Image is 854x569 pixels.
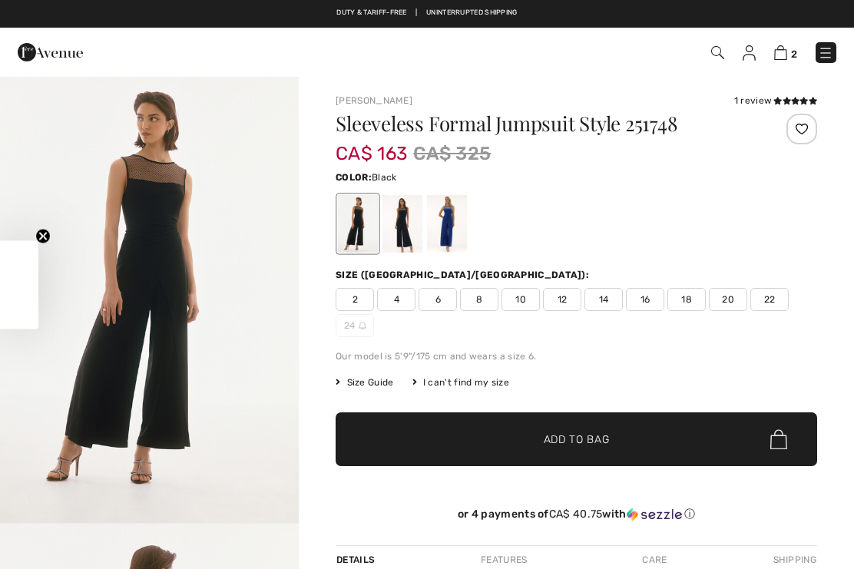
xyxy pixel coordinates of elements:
span: Color: [336,172,372,183]
span: 14 [584,288,623,311]
span: CA$ 163 [336,127,407,164]
button: Add to Bag [336,412,817,466]
span: 2 [791,48,797,60]
div: or 4 payments ofCA$ 40.75withSezzle Click to learn more about Sezzle [336,508,817,527]
div: Black [338,195,378,253]
span: 2 [336,288,374,311]
span: 10 [501,288,540,311]
div: 1 review [734,94,817,108]
div: or 4 payments of with [336,508,817,521]
span: 12 [543,288,581,311]
img: Shopping Bag [774,45,787,60]
img: 1ère Avenue [18,37,83,68]
span: CA$ 40.75 [549,508,603,521]
span: 24 [336,314,374,337]
img: Bag.svg [770,429,787,449]
span: Add to Bag [544,432,610,448]
img: My Info [743,45,756,61]
span: 18 [667,288,706,311]
span: 22 [750,288,789,311]
a: [PERSON_NAME] [336,95,412,106]
button: Close teaser [35,228,51,243]
span: 20 [709,288,747,311]
h1: Sleeveless Formal Jumpsuit Style 251748 [336,114,736,134]
span: 6 [419,288,457,311]
div: Size ([GEOGRAPHIC_DATA]/[GEOGRAPHIC_DATA]): [336,268,592,282]
img: Sezzle [627,508,682,521]
div: Royal Sapphire 163 [427,195,467,253]
img: Menu [818,45,833,61]
span: Black [372,172,397,183]
div: Our model is 5'9"/175 cm and wears a size 6. [336,349,817,363]
img: Search [711,46,724,59]
div: Midnight Blue [382,195,422,253]
a: 1ère Avenue [18,44,83,58]
span: 8 [460,288,498,311]
span: 4 [377,288,415,311]
span: Size Guide [336,375,393,389]
span: 16 [626,288,664,311]
span: CA$ 325 [413,140,491,167]
img: ring-m.svg [359,322,366,329]
div: I can't find my size [412,375,509,389]
a: 2 [774,43,797,61]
